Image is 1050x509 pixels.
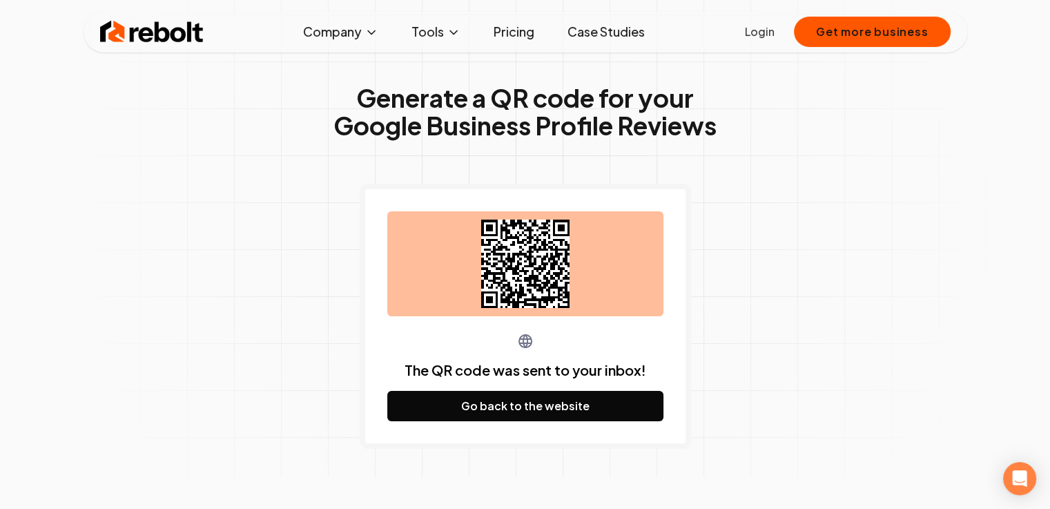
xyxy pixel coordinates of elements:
[100,18,204,46] img: Rebolt Logo
[794,17,951,47] button: Get more business
[556,18,656,46] a: Case Studies
[745,23,775,40] a: Login
[483,18,545,46] a: Pricing
[400,18,471,46] button: Tools
[333,84,717,140] h1: Generate a QR code for your Google Business Profile Reviews
[405,361,646,380] p: The QR code was sent to your inbox!
[292,18,389,46] button: Company
[387,391,663,421] button: Go back to the website
[1003,462,1036,495] div: Open Intercom Messenger
[517,333,534,349] img: Globe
